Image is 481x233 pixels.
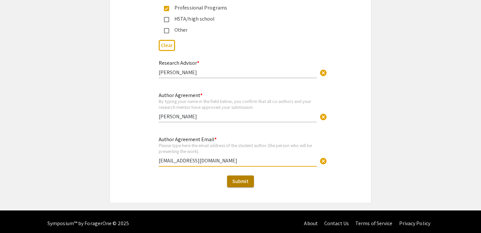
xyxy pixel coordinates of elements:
button: Submit [227,175,254,187]
input: Type Here [159,157,317,164]
mat-label: Author Agreement Email [159,136,217,143]
span: Submit [232,178,249,185]
button: Clear [317,154,330,167]
button: Clear [159,40,175,51]
a: About [304,220,318,227]
mat-label: Research Advisor [159,59,199,66]
div: Professional Programs [169,4,307,12]
button: Clear [317,110,330,123]
button: Clear [317,66,330,79]
a: Privacy Policy [399,220,430,227]
div: By typing your name in the field below, you confirm that all co-authors and your research mentor ... [159,98,317,110]
div: HSTA/high school [169,15,307,23]
div: Please type here the email address of the student author (the person who will be presenting the w... [159,142,317,154]
div: Other [169,26,307,34]
span: cancel [319,113,327,121]
span: cancel [319,69,327,77]
iframe: Chat [5,204,28,228]
mat-label: Author Agreement [159,92,203,99]
input: Type Here [159,69,317,76]
a: Contact Us [324,220,349,227]
input: Type Here [159,113,317,120]
a: Terms of Service [355,220,393,227]
span: cancel [319,157,327,165]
